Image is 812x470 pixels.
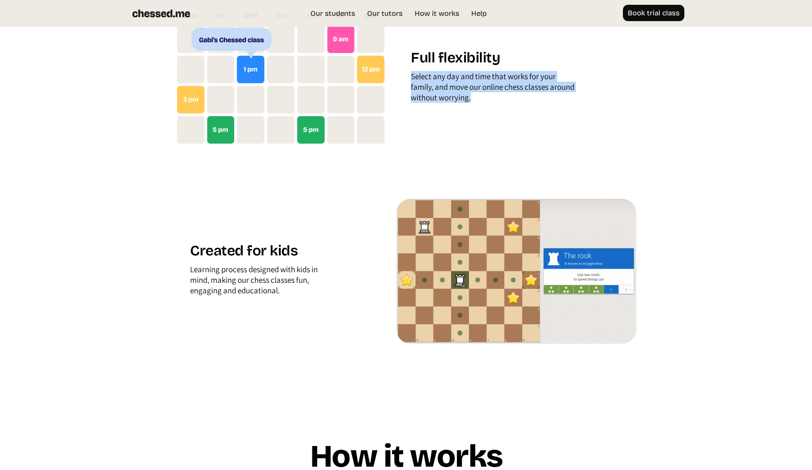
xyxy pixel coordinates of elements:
[190,242,328,264] h1: Created for kids
[411,49,579,71] h1: Full flexibility
[623,5,684,21] a: Book trial class
[362,9,407,18] a: Our tutors
[466,9,491,18] a: Help
[306,9,360,18] a: Our students
[410,9,464,18] a: How it works
[411,71,579,108] div: Select any day and time that works for your family, and move our online chess classes around with...
[190,264,328,301] div: Learning process designed with kids in mind, making our chess classes fun, engaging and educational.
